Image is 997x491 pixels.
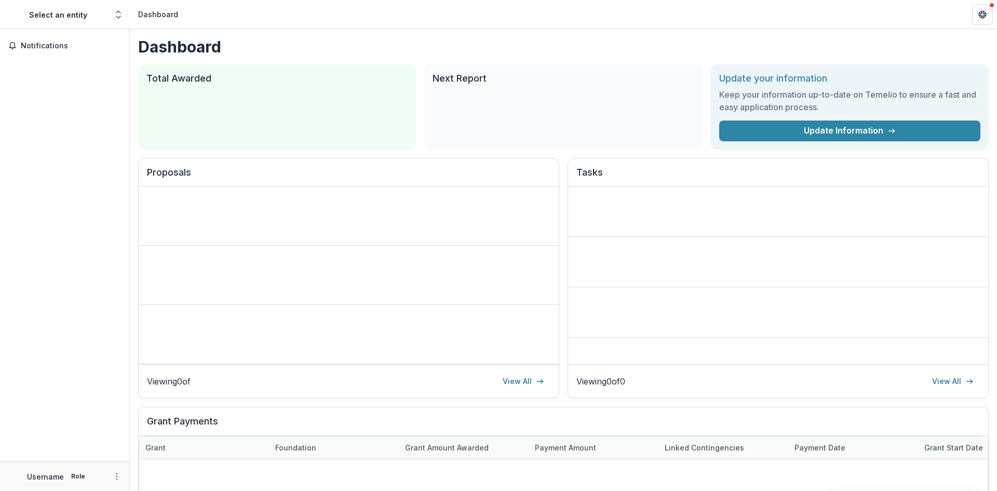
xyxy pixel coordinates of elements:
[719,121,980,141] a: Update Information
[576,167,980,187] h2: Tasks
[111,4,126,25] button: Open entity switcher
[27,471,64,482] p: Username
[147,416,980,435] h2: Grant Payments
[146,73,408,84] h2: Total Awarded
[138,9,178,20] div: Dashboard
[576,375,625,388] p: Viewing 0 of 0
[433,73,694,84] h2: Next Report
[134,7,182,22] nav: breadcrumb
[68,472,88,481] p: Role
[926,373,980,390] a: View All
[719,88,980,113] h3: Keep your information up-to-date on Temelio to ensure a fast and easy application process.
[147,375,191,388] p: Viewing 0 of
[138,37,989,56] h1: Dashboard
[496,373,550,390] a: View All
[147,167,550,187] h2: Proposals
[111,470,123,483] button: More
[972,4,993,25] button: Get Help
[21,42,121,50] span: Notifications
[4,37,125,54] button: Notifications
[29,9,87,20] div: Select an entity
[719,73,980,84] h2: Update your information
